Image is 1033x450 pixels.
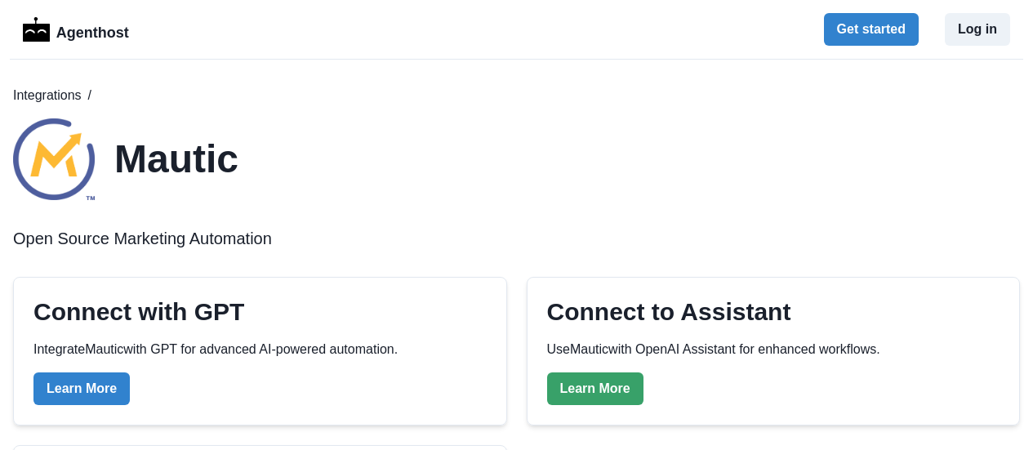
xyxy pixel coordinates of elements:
[945,13,1010,46] button: Log in
[547,297,791,327] h2: Connect to Assistant
[547,372,643,405] a: Learn More
[13,86,1020,105] nav: breadcrumb
[33,297,244,327] h2: Connect with GPT
[13,226,1020,251] p: Open Source Marketing Automation
[23,17,50,42] img: Logo
[33,372,130,405] a: Learn More
[88,86,91,105] span: /
[13,86,82,105] a: Integrations
[56,16,129,44] p: Agenthost
[114,140,238,179] h1: Mautic
[547,340,880,359] p: Use Mautic with OpenAI Assistant for enhanced workflows.
[824,13,919,46] button: Get started
[33,340,398,359] p: Integrate Mautic with GPT for advanced AI-powered automation.
[13,118,95,200] img: Mautic
[23,16,129,44] a: LogoAgenthost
